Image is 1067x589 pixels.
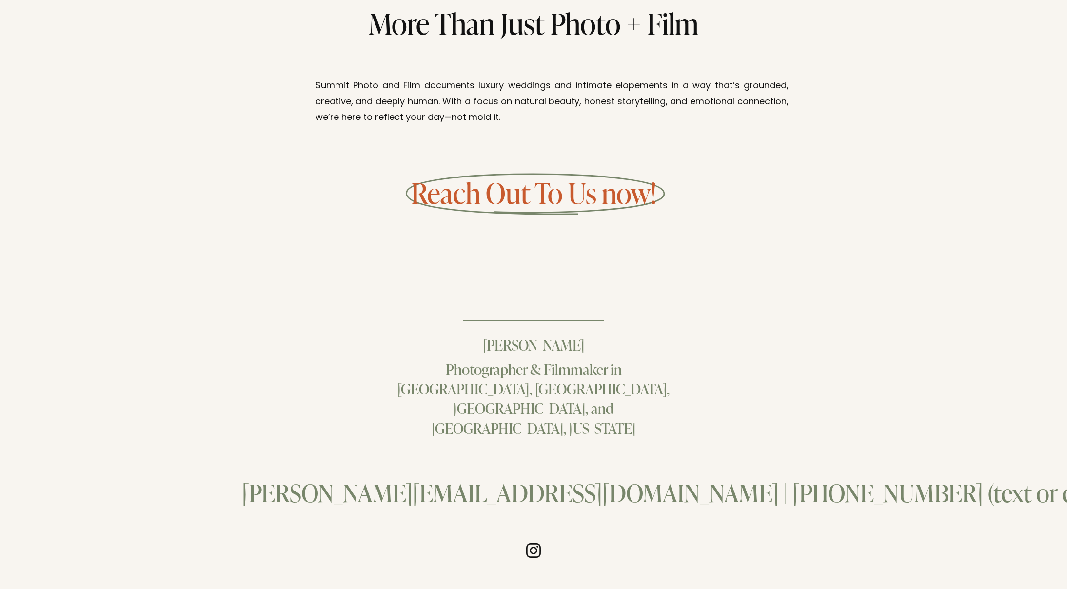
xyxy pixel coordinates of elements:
[389,359,678,438] h4: Photographer & Filmmaker in [GEOGRAPHIC_DATA], [GEOGRAPHIC_DATA], [GEOGRAPHIC_DATA], and [GEOGRAP...
[316,79,789,126] p: Summit Photo and Film documents luxury weddings and intimate elopements in a way that’s grounded,...
[352,6,715,41] h1: More Than Just Photo + Film
[411,174,656,211] a: Reach Out To Us now!
[526,543,541,558] a: Instagram
[95,335,972,354] h4: [PERSON_NAME]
